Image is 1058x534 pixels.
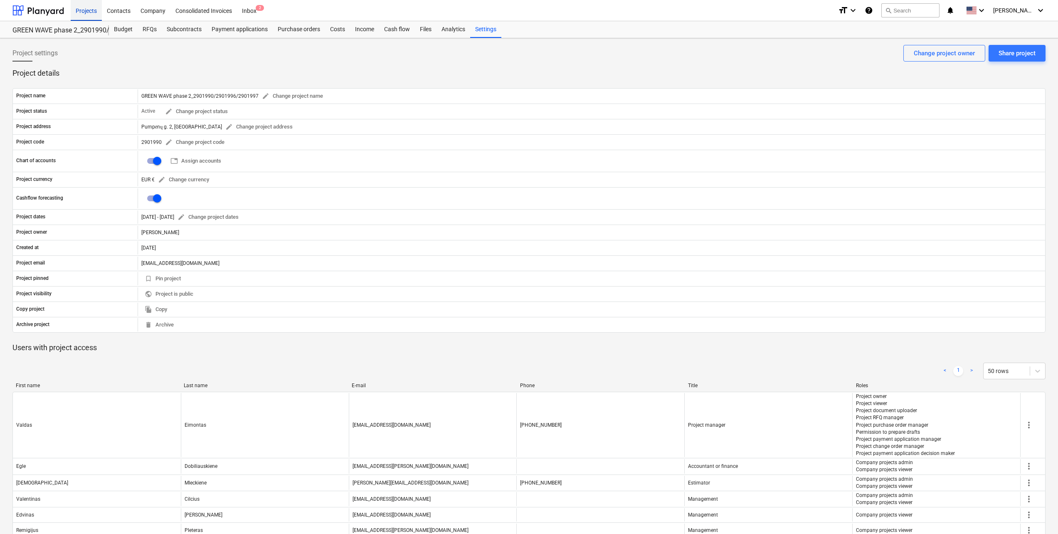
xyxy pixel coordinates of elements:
span: file_copy [145,306,152,313]
div: Pumpėnų g. 2, [GEOGRAPHIC_DATA] [141,121,296,133]
button: Share project [989,45,1046,62]
div: Pleteras [185,527,203,533]
i: format_size [838,5,848,15]
button: Search [881,3,940,17]
button: Project is public [141,288,197,301]
div: Title [688,383,849,388]
p: Company projects admin [856,476,913,483]
p: Cashflow forecasting [16,195,63,202]
p: Company projects viewer [856,499,913,506]
p: Project code [16,138,44,146]
div: Valdas [16,422,32,428]
span: Assign accounts [170,156,221,166]
span: Change project name [262,91,323,101]
span: Change currency [158,175,209,185]
div: Analytics [437,21,470,38]
div: Payment applications [207,21,273,38]
span: delete [145,321,152,329]
i: notifications [946,5,954,15]
p: Project document uploader [856,407,955,414]
div: Cilcius [185,496,200,502]
div: Phone [520,383,681,388]
button: Change project code [162,136,228,149]
span: Project manager [688,422,725,428]
div: [PERSON_NAME] [138,226,1045,239]
div: [EMAIL_ADDRESS][PERSON_NAME][DOMAIN_NAME] [353,527,469,533]
div: Mleckiene [185,480,207,486]
p: Permission to prepare drafts [856,429,955,436]
p: Users with project access [12,343,1046,353]
p: Project details [12,68,1046,78]
span: 2 [256,5,264,11]
p: Project purchase order manager [856,422,955,429]
p: Project email [16,260,45,267]
button: Assign accounts [167,155,224,168]
div: [PHONE_NUMBER] [520,480,562,486]
div: [EMAIL_ADDRESS][DOMAIN_NAME] [353,496,431,502]
div: Remigijus [16,527,38,533]
span: Archive [145,320,174,330]
a: Settings [470,21,501,38]
span: Project settings [12,48,58,58]
p: Company projects viewer [856,466,913,473]
button: Change project owner [903,45,985,62]
button: Archive [141,319,177,331]
div: [EMAIL_ADDRESS][DOMAIN_NAME] [353,512,431,518]
span: Copy [145,305,167,314]
div: Subcontracts [162,21,207,38]
div: Last name [184,383,345,388]
span: Accountant or finance [688,463,738,469]
span: Management [688,496,718,502]
p: Created at [16,244,39,251]
span: edit [158,176,165,183]
p: Project pinned [16,275,49,282]
span: edit [165,108,173,115]
span: Pin project [145,274,181,284]
p: Project currency [16,176,52,183]
span: Change project code [165,138,224,147]
p: Company projects viewer [856,527,912,534]
a: Income [350,21,379,38]
span: edit [165,138,173,146]
p: Project visibility [16,290,52,297]
p: Copy project [16,306,44,313]
div: [EMAIL_ADDRESS][DOMAIN_NAME] [353,422,431,428]
p: Project viewer [856,400,955,407]
i: keyboard_arrow_down [848,5,858,15]
span: Project is public [145,289,193,299]
div: [DATE] - [DATE] [141,214,174,220]
div: Costs [325,21,350,38]
p: Company projects viewer [856,512,912,519]
p: Project payment application decision maker [856,450,955,457]
span: edit [178,213,185,221]
span: table [170,157,178,165]
div: [PHONE_NUMBER] [520,422,562,428]
button: Change project name [259,90,326,103]
button: Change project dates [174,211,242,224]
button: Change currency [155,173,212,186]
div: Eimontas [185,422,206,428]
p: Project address [16,123,51,130]
p: Project dates [16,213,45,220]
p: Project status [16,108,47,115]
div: Dobiliauskiene [185,463,217,469]
div: [PERSON_NAME][EMAIL_ADDRESS][DOMAIN_NAME] [353,480,469,486]
div: Share project [999,48,1036,59]
p: Project change order manager [856,443,955,450]
a: Cash flow [379,21,415,38]
div: Purchase orders [273,21,325,38]
p: Company projects admin [856,459,913,466]
span: Management [688,527,718,533]
div: First name [16,383,177,388]
i: Knowledge base [865,5,873,15]
div: GREEN WAVE phase 2_2901990/2901996/2901997 [12,26,99,35]
div: Chat Widget [872,200,1058,534]
a: RFQs [138,21,162,38]
span: search [885,7,892,14]
p: Project owner [856,393,955,400]
a: Budget [109,21,138,38]
span: [PERSON_NAME][DEMOGRAPHIC_DATA] [993,7,1035,14]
